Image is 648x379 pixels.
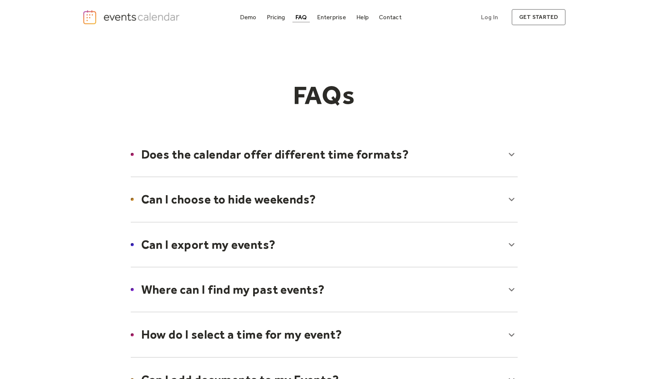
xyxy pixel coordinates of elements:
[295,15,307,19] div: FAQ
[292,12,310,22] a: FAQ
[237,12,260,22] a: Demo
[267,15,285,19] div: Pricing
[314,12,349,22] a: Enterprise
[376,12,405,22] a: Contact
[379,15,402,19] div: Contact
[82,9,182,25] a: home
[317,15,346,19] div: Enterprise
[353,12,372,22] a: Help
[512,9,566,25] a: get started
[473,9,506,25] a: Log In
[240,15,257,19] div: Demo
[356,15,369,19] div: Help
[264,12,288,22] a: Pricing
[179,80,469,111] h1: FAQs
